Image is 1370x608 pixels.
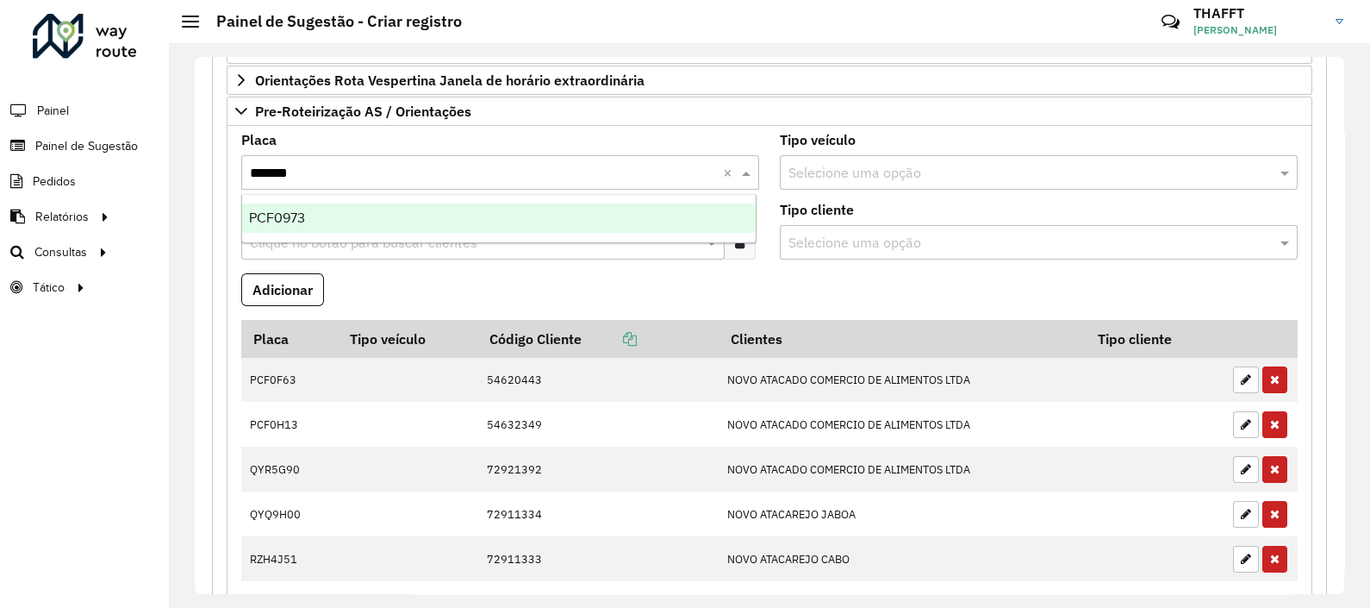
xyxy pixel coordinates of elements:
h2: Painel de Sugestão - Criar registro [199,12,462,31]
a: Pre-Roteirização AS / Orientações [227,97,1312,126]
td: NOVO ATACAREJO CABO [719,536,1087,581]
td: 54620443 [478,357,719,402]
span: Painel de Sugestão [35,137,138,155]
td: 72921392 [478,447,719,492]
td: 72911334 [478,492,719,536]
td: QYR5G90 [241,447,338,492]
a: Copiar [582,330,637,348]
td: NOVO ATACAREJO JABOA [719,492,1087,536]
label: Placa [241,129,277,150]
button: Adicionar [241,273,324,306]
span: Orientações Rota Vespertina Janela de horário extraordinária [255,73,645,87]
a: Orientações Rota Vespertina Janela de horário extraordinária [227,66,1312,95]
span: [PERSON_NAME] [1193,22,1323,38]
td: PCF0F63 [241,357,338,402]
span: Clear all [723,162,738,183]
span: Painel [37,102,69,120]
a: Contato Rápido [1152,3,1189,41]
label: Tipo veículo [780,129,856,150]
span: Pedidos [33,172,76,191]
th: Tipo cliente [1087,320,1224,357]
td: 72911333 [478,536,719,581]
td: RZH4J51 [241,536,338,581]
h3: THAFFT [1193,5,1323,22]
th: Clientes [719,320,1087,357]
td: 54632349 [478,402,719,447]
span: Consultas [34,243,87,261]
label: Tipo cliente [780,199,854,220]
span: PCF0973 [249,210,305,225]
th: Placa [241,320,338,357]
span: Pre-Roteirização AS / Orientações [255,104,471,118]
th: Tipo veículo [338,320,478,357]
td: NOVO ATACADO COMERCIO DE ALIMENTOS LTDA [719,447,1087,492]
ng-dropdown-panel: Options list [241,194,757,243]
th: Código Cliente [478,320,719,357]
span: Relatórios [35,208,89,226]
span: Tático [33,279,65,297]
td: NOVO ATACADO COMERCIO DE ALIMENTOS LTDA [719,402,1087,447]
td: QYQ9H00 [241,492,338,536]
td: NOVO ATACADO COMERCIO DE ALIMENTOS LTDA [719,357,1087,402]
td: PCF0H13 [241,402,338,447]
